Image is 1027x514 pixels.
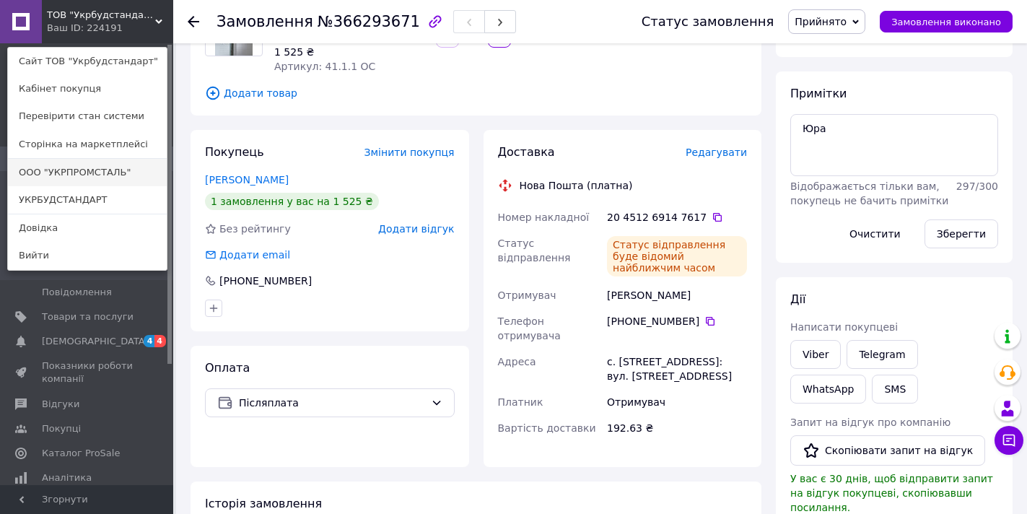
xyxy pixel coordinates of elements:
[790,321,898,333] span: Написати покупцеві
[274,61,375,72] span: Артикул: 41.1.1 ОС
[8,103,167,130] a: Перевірити стан системи
[364,147,455,158] span: Змінити покупця
[995,426,1023,455] button: Чат з покупцем
[607,236,747,276] div: Статус відправлення буде відомий найближчим часом
[8,214,167,242] a: Довідка
[205,85,747,101] span: Додати товар
[642,14,774,29] div: Статус замовлення
[790,114,998,176] textarea: Юра
[378,223,454,235] span: Додати відгук
[8,131,167,158] a: Сторінка на маркетплейсі
[205,174,289,186] a: [PERSON_NAME]
[604,415,750,441] div: 192.63 ₴
[154,335,166,347] span: 4
[790,180,948,206] span: Відображається тільки вам, покупець не бачить примітки
[790,417,950,428] span: Запит на відгук про компанію
[790,340,841,369] a: Viber
[498,212,590,223] span: Номер накладної
[8,186,167,214] a: УКРБУДСТАНДАРТ
[47,9,155,22] span: ТОВ "Укрбудстандарт"
[956,180,998,192] span: 297 / 300
[188,14,199,29] div: Повернутися назад
[498,289,556,301] span: Отримувач
[516,178,637,193] div: Нова Пошта (платна)
[204,248,292,262] div: Додати email
[205,193,379,210] div: 1 замовлення у вас на 1 525 ₴
[42,447,120,460] span: Каталог ProSale
[498,145,555,159] span: Доставка
[604,282,750,308] div: [PERSON_NAME]
[218,274,313,288] div: [PHONE_NUMBER]
[42,335,149,348] span: [DEMOGRAPHIC_DATA]
[274,45,424,59] div: 1 525 ₴
[686,147,747,158] span: Редагувати
[790,473,993,513] span: У вас є 30 днів, щоб відправити запит на відгук покупцеві, скопіювавши посилання.
[205,497,322,510] span: Історія замовлення
[8,159,167,186] a: ООО "УКРПРОМСТАЛЬ"
[498,238,571,263] span: Статус відправлення
[8,75,167,103] a: Кабінет покупця
[239,395,425,411] span: Післяплата
[837,219,913,248] button: Очистити
[42,422,81,435] span: Покупці
[498,396,543,408] span: Платник
[219,223,291,235] span: Без рейтингу
[8,48,167,75] a: Сайт ТОВ "Укрбудстандарт"
[498,356,536,367] span: Адреса
[42,398,79,411] span: Відгуки
[318,13,420,30] span: №366293671
[205,361,250,375] span: Оплата
[205,145,264,159] span: Покупець
[790,375,866,404] a: WhatsApp
[795,16,847,27] span: Прийнято
[880,11,1013,32] button: Замовлення виконано
[42,286,112,299] span: Повідомлення
[925,219,998,248] button: Зберегти
[790,435,985,466] button: Скопіювати запит на відгук
[42,310,134,323] span: Товари та послуги
[217,13,313,30] span: Замовлення
[218,248,292,262] div: Додати email
[42,471,92,484] span: Аналітика
[790,292,805,306] span: Дії
[498,315,561,341] span: Телефон отримувача
[872,375,918,404] button: SMS
[498,422,596,434] span: Вартість доставки
[604,349,750,389] div: с. [STREET_ADDRESS]: вул. [STREET_ADDRESS]
[42,360,134,385] span: Показники роботи компанії
[891,17,1001,27] span: Замовлення виконано
[847,340,917,369] a: Telegram
[8,242,167,269] a: Вийти
[144,335,155,347] span: 4
[607,210,747,225] div: 20 4512 6914 7617
[47,22,108,35] div: Ваш ID: 224191
[607,314,747,328] div: [PHONE_NUMBER]
[604,389,750,415] div: Отримувач
[790,87,847,100] span: Примітки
